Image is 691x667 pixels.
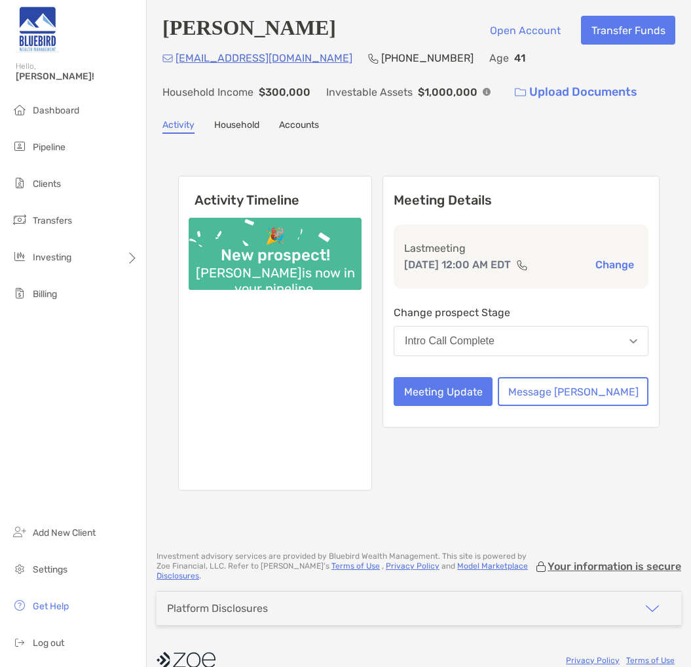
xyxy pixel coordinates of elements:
img: investing icon [12,249,28,264]
p: Your information is secure [548,560,681,573]
span: Clients [33,178,61,190]
div: New prospect! [215,246,335,265]
span: Log out [33,637,64,649]
a: Model Marketplace Disclosures [157,561,528,580]
p: Last meeting [404,240,638,256]
h4: [PERSON_NAME] [162,16,336,45]
span: [PERSON_NAME]! [16,71,138,82]
button: Intro Call Complete [394,326,648,356]
a: Household [214,119,259,134]
p: Age [489,50,509,66]
img: settings icon [12,561,28,576]
p: Change prospect Stage [394,304,648,321]
span: Add New Client [33,527,96,538]
span: Investing [33,252,71,263]
p: Meeting Details [394,192,648,209]
span: Pipeline [33,142,65,153]
h6: Activity Timeline [179,176,371,208]
a: Privacy Policy [386,561,439,571]
p: $1,000,000 [418,84,477,100]
img: Phone Icon [368,53,379,64]
img: pipeline icon [12,138,28,154]
a: Upload Documents [506,78,646,106]
p: Household Income [162,84,253,100]
button: Open Account [479,16,570,45]
span: Billing [33,289,57,300]
button: Message [PERSON_NAME] [498,377,648,406]
p: [PHONE_NUMBER] [381,50,474,66]
button: Meeting Update [394,377,493,406]
img: get-help icon [12,597,28,613]
p: Investment advisory services are provided by Bluebird Wealth Management . This site is powered by... [157,552,534,581]
a: Accounts [279,119,319,134]
button: Transfer Funds [581,16,675,45]
img: button icon [515,88,526,97]
img: logout icon [12,634,28,650]
div: [PERSON_NAME] is now in your pipeline. [189,265,362,296]
img: billing icon [12,285,28,301]
p: Investable Assets [326,84,413,100]
a: Terms of Use [331,561,380,571]
a: Terms of Use [626,656,675,665]
button: Change [591,258,638,272]
p: [EMAIL_ADDRESS][DOMAIN_NAME] [176,50,352,66]
p: [DATE] 12:00 AM EDT [404,256,511,273]
span: Transfers [33,215,72,226]
div: 🎉 [260,227,290,246]
p: 41 [514,50,525,66]
img: Open dropdown arrow [629,339,637,344]
img: communication type [516,260,528,270]
img: Email Icon [162,54,173,62]
span: Dashboard [33,105,79,116]
img: Info Icon [483,88,491,96]
div: Intro Call Complete [405,335,495,347]
img: transfers icon [12,212,28,228]
img: icon arrow [644,601,660,616]
a: Activity [162,119,195,134]
p: $300,000 [259,84,310,100]
img: dashboard icon [12,102,28,117]
span: Settings [33,564,67,575]
span: Get Help [33,601,69,612]
img: add_new_client icon [12,524,28,540]
div: Platform Disclosures [167,602,268,615]
img: Zoe Logo [16,5,59,52]
a: Privacy Policy [566,656,620,665]
img: clients icon [12,175,28,191]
